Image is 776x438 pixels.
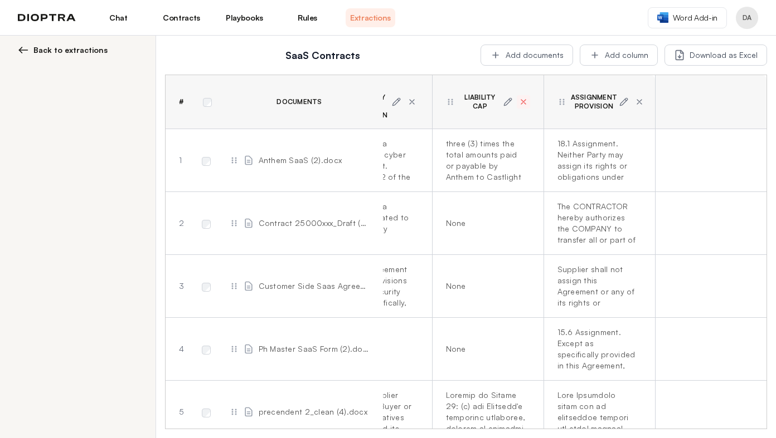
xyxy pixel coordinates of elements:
[557,327,637,371] div: 15.6 Assignment. Except as specifically provided in this Agreement, Provider shall not assign any...
[94,8,143,27] a: Chat
[736,7,758,29] button: Profile menu
[617,95,630,109] button: Edit prompt
[446,390,526,434] div: Loremip do Sitame 29: (c) adi Elitsedd'e temporinc utlaboree, dolorem al enimadmi ve quis, nostr ...
[501,95,515,109] button: Edit prompt
[216,75,383,129] th: Documents
[580,45,658,66] button: Add column
[18,14,76,22] img: logo
[259,343,370,355] span: Ph Master SaaS Form (2).docx
[166,129,193,192] td: 1
[557,201,637,245] div: The CONTRACTOR hereby authorizes the COMPANY to transfer all or part of the ownership of the righ...
[571,93,618,111] span: Assignment Provision
[283,8,332,27] a: Rules
[657,12,668,23] img: word
[18,45,142,56] button: Back to extractions
[166,192,193,255] td: 2
[259,406,368,417] span: precendent 2_clean (4).docx
[446,343,526,355] div: None
[446,138,526,183] div: three (3) times the total amounts paid or payable by Anthem to Castlight hereunder
[166,75,193,129] th: #
[220,8,269,27] a: Playbooks
[157,8,206,27] a: Contracts
[557,390,637,434] div: Lore Ipsumdolo sitam con ad elitseddoe tempori utl etdol magnaal enimadm ve qui nostr Exerc, ulla...
[665,45,767,66] button: Download as Excel
[633,95,646,109] button: Delete column
[259,218,370,229] span: Contract 25000xxx_Draft (3).docx
[673,12,717,23] span: Word Add-in
[405,95,419,109] button: Delete column
[259,155,342,166] span: Anthem SaaS (2).docx
[648,7,727,28] a: Word Add-in
[172,47,474,63] h2: SaaS Contracts
[166,318,193,381] td: 4
[259,280,370,292] span: Customer Side Saas Agreement.docx
[446,280,526,292] div: None
[481,45,573,66] button: Add documents
[446,218,526,229] div: None
[18,45,29,56] img: left arrow
[517,95,530,109] button: Delete column
[166,255,193,318] td: 3
[33,45,108,56] span: Back to extractions
[346,8,395,27] a: Extractions
[557,138,637,183] div: 18.1 Assignment. Neither Party may assign its rights or obligations under the Agreement to any th...
[459,93,501,111] span: Liability Cap
[390,95,403,109] button: Edit prompt
[557,264,637,308] div: Supplier shall not assign this Agreement or any of its rights or obligations hereunder, without t...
